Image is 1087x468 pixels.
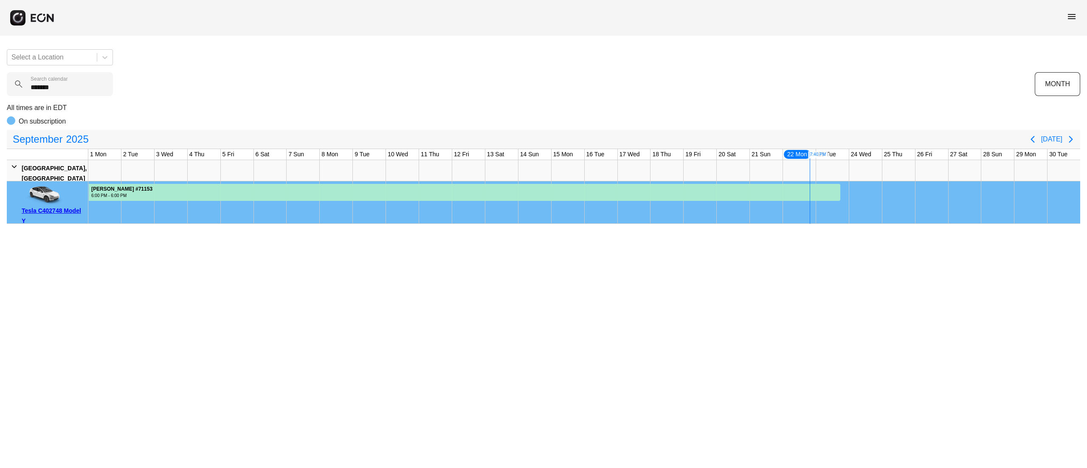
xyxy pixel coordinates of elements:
div: [PERSON_NAME] #71153 [91,186,152,192]
div: 3 Wed [155,149,175,160]
div: Rented for 30 days by Stanley Williams Current status is rental [88,181,841,201]
div: 22 Mon [783,149,811,160]
div: Tesla C402748 Model Y [22,206,85,226]
div: 7 Sun [287,149,306,160]
div: 20 Sat [717,149,737,160]
div: [GEOGRAPHIC_DATA], [GEOGRAPHIC_DATA] [22,163,87,183]
div: 18 Thu [651,149,672,160]
div: 30 Tue [1048,149,1069,160]
div: 28 Sun [981,149,1003,160]
div: 19 Fri [684,149,702,160]
div: 8 Mon [320,149,340,160]
button: September2025 [8,131,94,148]
span: menu [1067,11,1077,22]
div: 26 Fri [915,149,934,160]
div: 6 Sat [254,149,271,160]
div: 15 Mon [552,149,575,160]
button: Previous page [1024,131,1041,148]
div: 21 Sun [750,149,772,160]
span: 2025 [64,131,90,148]
button: [DATE] [1041,132,1062,147]
button: Next page [1062,131,1079,148]
div: 9 Tue [353,149,371,160]
p: On subscription [19,116,66,127]
div: 29 Mon [1014,149,1038,160]
div: 16 Tue [585,149,606,160]
img: car [22,184,64,206]
div: 10 Wed [386,149,410,160]
div: 24 Wed [849,149,873,160]
div: 13 Sat [485,149,506,160]
div: 25 Thu [882,149,904,160]
div: 23 Tue [816,149,838,160]
div: 27 Sat [949,149,969,160]
div: 2 Tue [121,149,140,160]
div: 5 Fri [221,149,236,160]
div: 12 Fri [452,149,471,160]
div: 14 Sun [518,149,541,160]
div: 11 Thu [419,149,441,160]
div: 17 Wed [618,149,642,160]
label: Search calendar [31,76,68,82]
p: All times are in EDT [7,103,1080,113]
span: September [11,131,64,148]
div: 1 Mon [88,149,108,160]
button: MONTH [1035,72,1080,96]
div: 6:00 PM - 6:00 PM [91,192,152,199]
div: 4 Thu [188,149,206,160]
